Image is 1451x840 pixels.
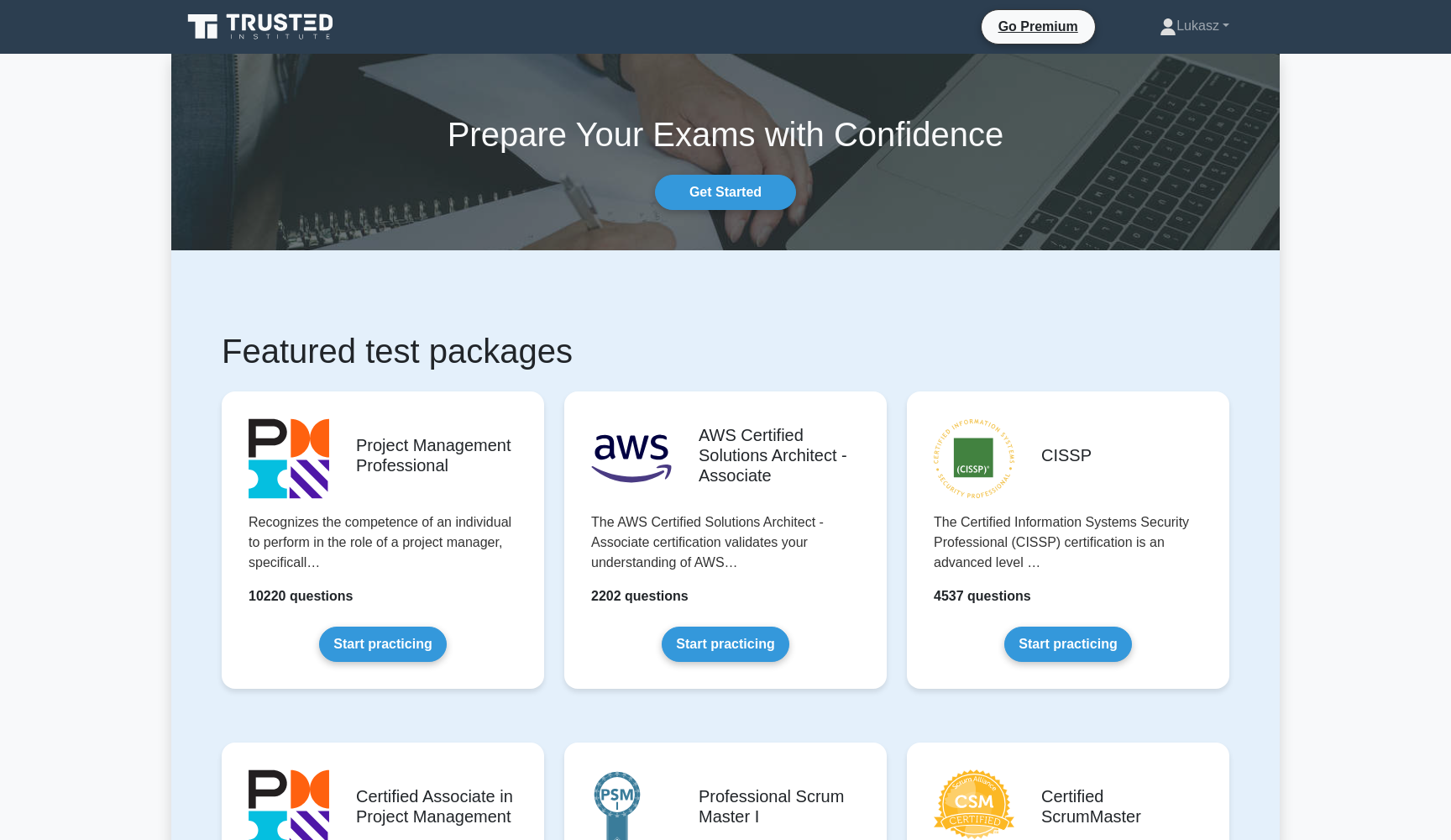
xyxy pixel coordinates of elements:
[1119,9,1270,43] a: Lukasz
[222,331,1229,371] h1: Featured test packages
[655,175,796,210] a: Get Started
[171,114,1280,155] h1: Prepare Your Exams with Confidence
[662,627,788,662] a: Start practicing
[1004,627,1131,662] a: Start practicing
[988,16,1088,37] a: Go Premium
[319,627,446,662] a: Start practicing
